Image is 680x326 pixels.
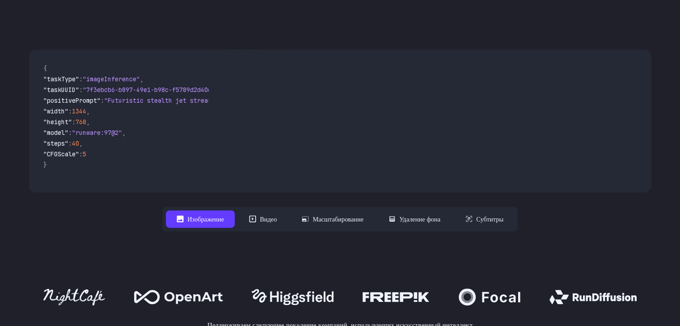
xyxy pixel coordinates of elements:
span: "taskType" [43,75,79,83]
span: : [79,150,83,158]
span: : [101,96,104,104]
span: : [68,107,72,115]
span: "positivePrompt" [43,96,101,104]
span: "steps" [43,139,68,147]
span: "7f3ebcb6-b897-49e1-b98c-f5789d2d40d7" [83,86,219,94]
span: 5 [83,150,86,158]
font: Видео [260,215,277,223]
span: "runware:97@2" [72,129,122,137]
span: 768 [76,118,86,126]
span: : [68,129,72,137]
span: 40 [72,139,79,147]
font: Субтитры [476,215,503,223]
span: , [140,75,144,83]
font: Удаление фона [399,215,440,223]
span: , [79,139,83,147]
span: } [43,161,47,169]
span: "width" [43,107,68,115]
font: Масштабирование [313,215,363,223]
span: : [68,139,72,147]
span: , [86,118,90,126]
span: "height" [43,118,72,126]
span: "Futuristic stealth jet streaking through a neon-lit cityscape with glowing purple exhaust" [104,96,430,104]
span: : [72,118,76,126]
font: Изображение [187,215,224,223]
span: { [43,64,47,72]
span: "imageInference" [83,75,140,83]
span: 1344 [72,107,86,115]
span: : [79,86,83,94]
span: : [79,75,83,83]
span: , [86,107,90,115]
span: "taskUUID" [43,86,79,94]
span: "CFGScale" [43,150,79,158]
span: , [122,129,126,137]
span: "model" [43,129,68,137]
